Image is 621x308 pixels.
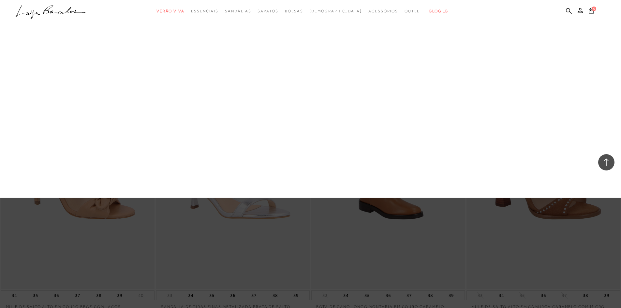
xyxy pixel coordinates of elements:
a: categoryNavScreenReaderText [191,5,218,17]
a: categoryNavScreenReaderText [405,5,423,17]
a: categoryNavScreenReaderText [156,5,185,17]
span: [DEMOGRAPHIC_DATA] [309,9,362,13]
a: categoryNavScreenReaderText [258,5,278,17]
span: Acessórios [368,9,398,13]
button: 0 [587,7,596,16]
span: 0 [592,7,596,11]
span: Bolsas [285,9,303,13]
a: categoryNavScreenReaderText [225,5,251,17]
span: Verão Viva [156,9,185,13]
a: categoryNavScreenReaderText [285,5,303,17]
a: BLOG LB [429,5,448,17]
span: BLOG LB [429,9,448,13]
span: Outlet [405,9,423,13]
span: Sandálias [225,9,251,13]
a: categoryNavScreenReaderText [368,5,398,17]
a: noSubCategoriesText [309,5,362,17]
span: Essenciais [191,9,218,13]
span: Sapatos [258,9,278,13]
